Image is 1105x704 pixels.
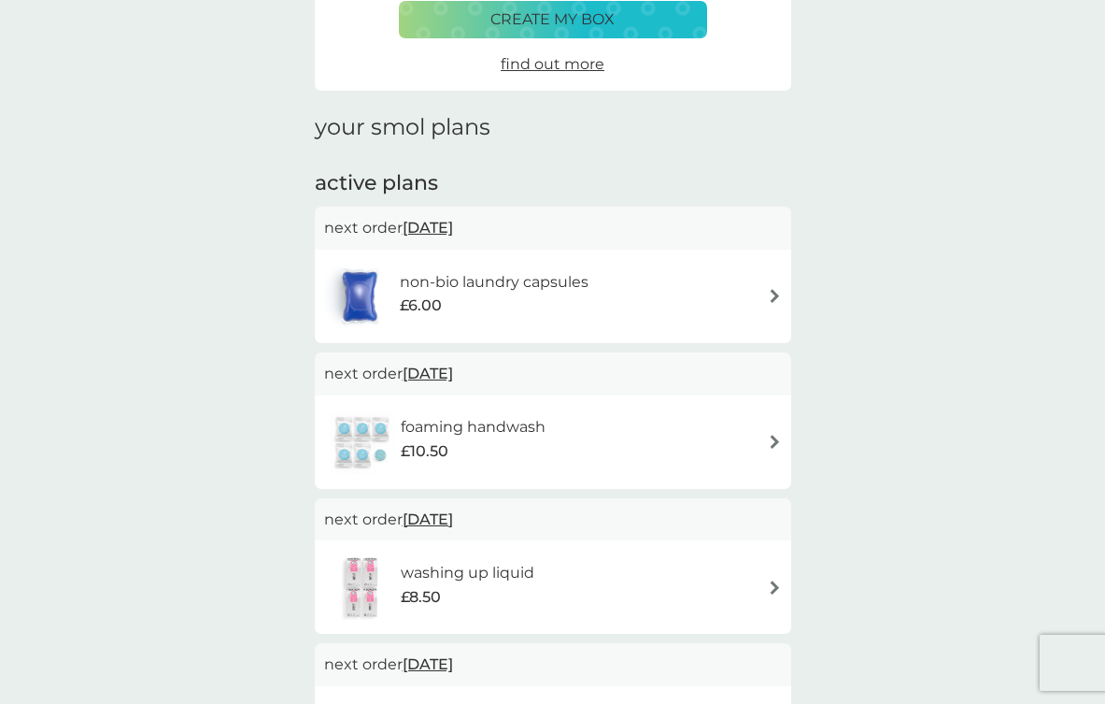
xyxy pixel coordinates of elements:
h6: washing up liquid [401,561,534,585]
button: create my box [399,1,707,38]
p: next order [324,216,782,240]
h1: your smol plans [315,114,791,141]
span: [DATE] [403,355,453,392]
img: arrow right [768,581,782,595]
span: [DATE] [403,209,453,246]
img: arrow right [768,435,782,449]
h2: active plans [315,169,791,198]
span: [DATE] [403,501,453,538]
h6: non-bio laundry capsules [400,270,588,295]
span: find out more [501,55,604,73]
img: foaming handwash [324,409,401,475]
img: arrow right [768,289,782,303]
img: washing up liquid [324,554,401,620]
p: next order [324,508,782,532]
img: non-bio laundry capsules [324,264,395,329]
span: £8.50 [401,585,441,610]
span: £6.00 [400,294,442,318]
span: [DATE] [403,646,453,682]
span: £10.50 [401,439,448,464]
a: find out more [501,52,604,77]
h6: foaming handwash [401,415,545,439]
p: next order [324,653,782,677]
p: next order [324,362,782,386]
p: create my box [490,7,615,32]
